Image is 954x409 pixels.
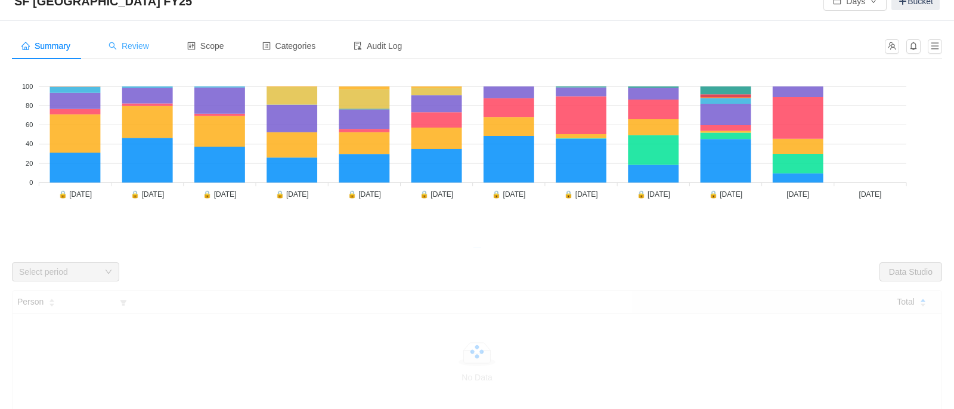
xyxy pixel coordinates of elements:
[354,42,362,50] i: icon: audit
[58,190,92,199] tspan: 🔒 [DATE]
[928,39,942,54] button: icon: menu
[786,190,809,199] tspan: [DATE]
[26,102,33,109] tspan: 80
[21,42,30,50] i: icon: home
[203,190,236,199] tspan: 🔒 [DATE]
[187,42,196,50] i: icon: control
[420,190,453,199] tspan: 🔒 [DATE]
[262,42,271,50] i: icon: profile
[354,41,402,51] span: Audit Log
[906,39,921,54] button: icon: bell
[262,41,316,51] span: Categories
[275,190,309,199] tspan: 🔒 [DATE]
[26,160,33,167] tspan: 20
[709,190,742,199] tspan: 🔒 [DATE]
[29,179,33,186] tspan: 0
[859,190,882,199] tspan: [DATE]
[26,140,33,147] tspan: 40
[348,190,381,199] tspan: 🔒 [DATE]
[564,190,597,199] tspan: 🔒 [DATE]
[187,41,224,51] span: Scope
[105,268,112,277] i: icon: down
[637,190,670,199] tspan: 🔒 [DATE]
[131,190,164,199] tspan: 🔒 [DATE]
[19,266,99,278] div: Select period
[22,83,33,90] tspan: 100
[26,121,33,128] tspan: 60
[885,39,899,54] button: icon: team
[109,41,149,51] span: Review
[109,42,117,50] i: icon: search
[492,190,525,199] tspan: 🔒 [DATE]
[21,41,70,51] span: Summary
